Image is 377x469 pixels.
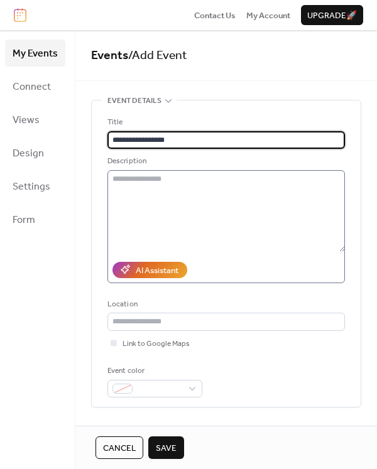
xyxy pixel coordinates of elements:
span: My Events [13,44,58,63]
button: Cancel [96,436,143,459]
span: Upgrade 🚀 [307,9,357,22]
span: Save [156,442,177,455]
span: Form [13,210,35,230]
span: Date and time [107,423,161,435]
a: Settings [5,173,65,200]
span: / Add Event [128,44,187,67]
span: Connect [13,77,51,97]
img: logo [14,8,26,22]
div: Title [107,116,342,129]
a: Design [5,139,65,166]
a: My Account [246,9,290,21]
span: Settings [13,177,50,197]
span: Event details [107,95,161,107]
a: Connect [5,73,65,100]
div: Event color [107,365,200,377]
div: Description [107,155,342,168]
a: Contact Us [194,9,236,21]
span: Contact Us [194,9,236,22]
a: Events [91,44,128,67]
span: Views [13,111,40,130]
button: Upgrade🚀 [301,5,363,25]
a: Form [5,206,65,233]
span: Design [13,144,44,163]
div: Location [107,298,342,311]
a: Views [5,106,65,133]
div: AI Assistant [136,264,178,277]
button: AI Assistant [112,262,187,278]
span: My Account [246,9,290,22]
span: Cancel [103,442,136,455]
a: My Events [5,40,65,67]
span: Link to Google Maps [123,338,190,350]
button: Save [148,436,184,459]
